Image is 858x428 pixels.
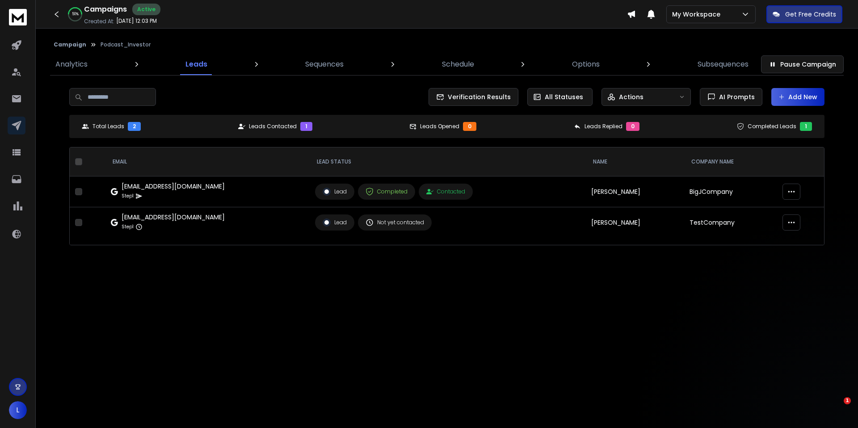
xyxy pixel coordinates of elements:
button: Get Free Credits [766,5,842,23]
div: Active [132,4,160,15]
div: 2 [128,122,141,131]
div: [EMAIL_ADDRESS][DOMAIN_NAME] [122,182,225,191]
th: LEAD STATUS [310,147,586,176]
img: logo [9,9,27,25]
p: Actions [619,92,643,101]
p: Get Free Credits [785,10,836,19]
p: Step 1 [122,222,134,231]
p: Sequences [305,59,344,70]
p: Completed Leads [748,123,796,130]
div: Lead [323,188,347,196]
div: Completed [366,188,408,196]
div: Not yet contacted [366,218,424,227]
iframe: Intercom live chat [825,397,847,419]
a: Analytics [50,54,93,75]
button: AI Prompts [700,88,762,106]
h1: Campaigns [84,4,127,15]
p: Leads Contacted [249,123,297,130]
p: Created At: [84,18,114,25]
p: Podcast_Investor [101,41,151,48]
p: Leads Replied [585,123,622,130]
button: L [9,401,27,419]
span: AI Prompts [715,92,755,101]
p: Leads Opened [420,123,459,130]
a: Sequences [300,54,349,75]
div: [EMAIL_ADDRESS][DOMAIN_NAME] [122,213,225,222]
p: Subsequences [698,59,749,70]
th: NAME [586,147,684,176]
button: Campaign [54,41,86,48]
p: Schedule [442,59,474,70]
th: Company Name [684,147,777,176]
p: Analytics [55,59,88,70]
td: [PERSON_NAME] [586,207,684,238]
a: Leads [180,54,213,75]
td: BigJCompany [684,176,777,207]
div: 0 [463,122,476,131]
p: Leads [185,59,207,70]
p: My Workspace [672,10,724,19]
p: All Statuses [545,92,583,101]
button: Add New [771,88,824,106]
button: Verification Results [429,88,518,106]
div: 1 [800,122,812,131]
a: Subsequences [692,54,754,75]
td: [PERSON_NAME] [586,176,684,207]
p: Options [572,59,600,70]
div: 1 [300,122,312,131]
span: Verification Results [444,92,511,101]
div: Contacted [426,188,465,195]
a: Options [567,54,605,75]
button: Pause Campaign [761,55,844,73]
th: EMAIL [105,147,310,176]
p: Step 1 [122,192,134,201]
td: TestCompany [684,207,777,238]
p: [DATE] 12:03 PM [116,17,157,25]
span: 1 [844,397,851,404]
div: Lead [323,218,347,227]
a: Schedule [437,54,479,75]
div: 0 [626,122,639,131]
p: 50 % [72,12,79,17]
p: Total Leads [93,123,124,130]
